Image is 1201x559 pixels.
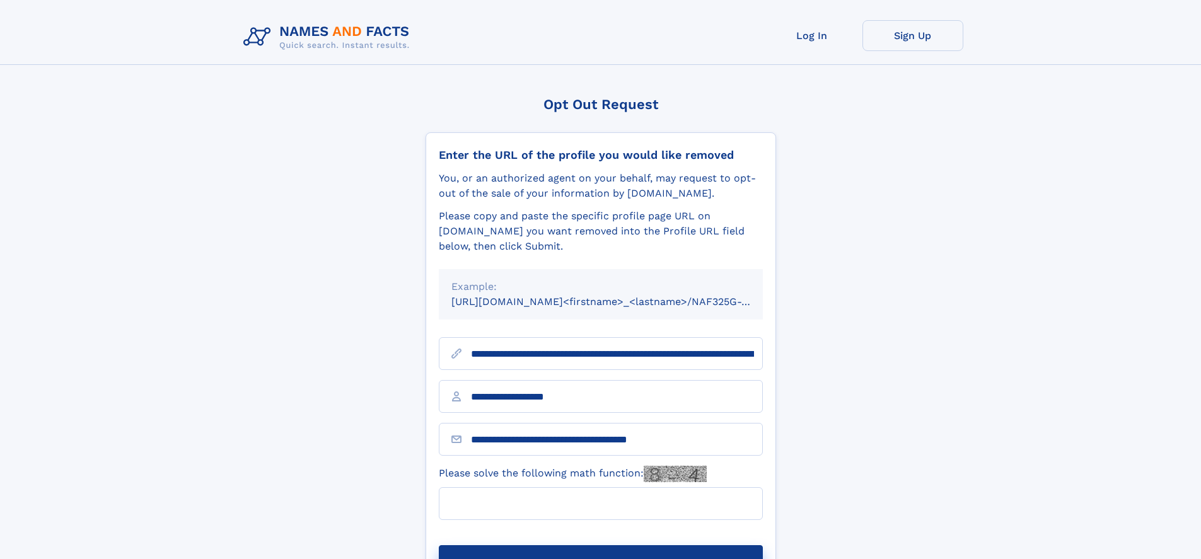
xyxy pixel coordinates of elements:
[862,20,963,51] a: Sign Up
[439,148,763,162] div: Enter the URL of the profile you would like removed
[451,296,787,308] small: [URL][DOMAIN_NAME]<firstname>_<lastname>/NAF325G-xxxxxxxx
[238,20,420,54] img: Logo Names and Facts
[439,171,763,201] div: You, or an authorized agent on your behalf, may request to opt-out of the sale of your informatio...
[426,96,776,112] div: Opt Out Request
[439,466,707,482] label: Please solve the following math function:
[451,279,750,294] div: Example:
[439,209,763,254] div: Please copy and paste the specific profile page URL on [DOMAIN_NAME] you want removed into the Pr...
[762,20,862,51] a: Log In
